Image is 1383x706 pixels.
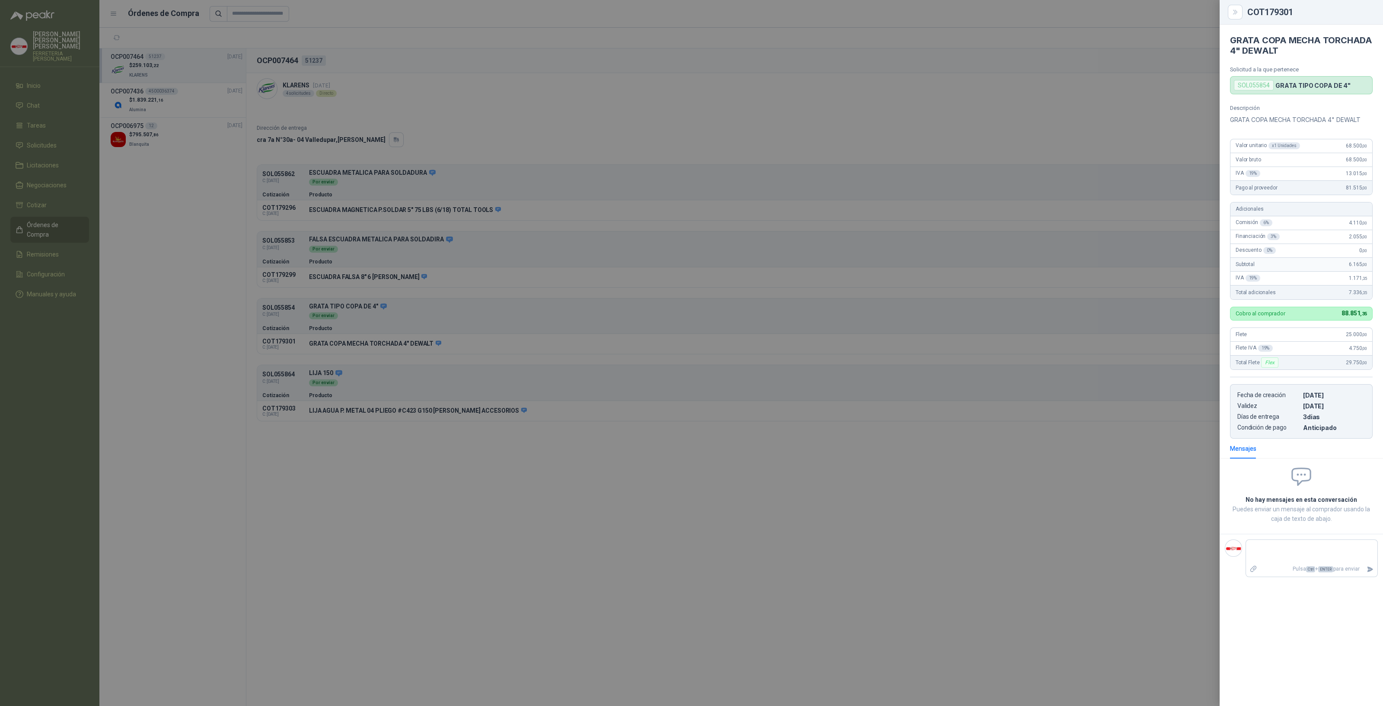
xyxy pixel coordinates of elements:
[1362,157,1367,162] span: ,00
[1362,346,1367,351] span: ,00
[1362,332,1367,337] span: ,00
[1230,495,1373,504] h2: No hay mensajes en esta conversación
[1234,80,1274,90] div: SOL055854
[1268,142,1300,149] div: x 1 Unidades
[1342,310,1367,317] span: 88.851
[1236,331,1247,337] span: Flete
[1346,157,1367,163] span: 68.500
[1230,35,1373,56] h4: GRATA COPA MECHA TORCHADA 4" DEWALT
[1236,219,1272,226] span: Comisión
[1237,413,1300,420] p: Días de entrega
[1230,115,1373,125] p: GRATA COPA MECHA TORCHADA 4" DEWALT
[1230,202,1372,216] div: Adicionales
[1236,357,1280,368] span: Total Flete
[1362,360,1367,365] span: ,00
[1263,247,1276,254] div: 0 %
[1230,7,1240,17] button: Close
[1247,8,1373,16] div: COT179301
[1318,566,1333,572] span: ENTER
[1362,248,1367,253] span: ,00
[1303,402,1365,410] p: [DATE]
[1303,392,1365,399] p: [DATE]
[1275,82,1351,89] p: GRATA TIPO COPA DE 4"
[1225,540,1242,556] img: Company Logo
[1362,221,1367,225] span: ,00
[1362,262,1367,267] span: ,00
[1230,444,1256,453] div: Mensajes
[1362,276,1367,281] span: ,35
[1236,170,1260,177] span: IVA
[1236,261,1255,267] span: Subtotal
[1346,143,1367,149] span: 68.500
[1349,275,1367,281] span: 1.171
[1261,357,1278,368] div: Flex
[1236,275,1260,282] span: IVA
[1230,286,1372,299] div: Total adicionales
[1359,247,1367,254] span: 0
[1236,247,1276,254] span: Descuento
[1363,562,1377,577] button: Enviar
[1260,219,1272,226] div: 6 %
[1237,392,1300,399] p: Fecha de creación
[1346,359,1367,366] span: 29.750
[1236,311,1285,316] p: Cobro al comprador
[1349,220,1367,226] span: 4.110
[1349,261,1367,267] span: 6.165
[1236,185,1278,191] span: Pago al proveedor
[1246,562,1261,577] label: Adjuntar archivos
[1230,105,1373,111] p: Descripción
[1267,233,1280,240] div: 3 %
[1362,290,1367,295] span: ,35
[1236,345,1273,352] span: Flete IVA
[1236,157,1261,163] span: Valor bruto
[1230,66,1373,73] p: Solicitud a la que pertenece
[1346,331,1367,337] span: 25.000
[1246,275,1261,282] div: 19 %
[1230,504,1373,523] p: Puedes enviar un mensaje al comprador usando la caja de texto de abajo.
[1346,170,1367,176] span: 13.015
[1349,234,1367,240] span: 2.055
[1362,234,1367,239] span: ,00
[1362,171,1367,176] span: ,00
[1306,566,1315,572] span: Ctrl
[1303,424,1365,431] p: Anticipado
[1236,142,1300,149] span: Valor unitario
[1236,233,1280,240] span: Financiación
[1237,402,1300,410] p: Validez
[1303,413,1365,420] p: 3 dias
[1346,185,1367,191] span: 81.515
[1360,311,1367,317] span: ,35
[1362,186,1367,190] span: ,00
[1246,170,1261,177] div: 19 %
[1349,345,1367,351] span: 4.750
[1237,424,1300,431] p: Condición de pago
[1362,144,1367,148] span: ,00
[1349,289,1367,295] span: 7.336
[1258,345,1273,352] div: 19 %
[1261,562,1364,577] p: Pulsa + para enviar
